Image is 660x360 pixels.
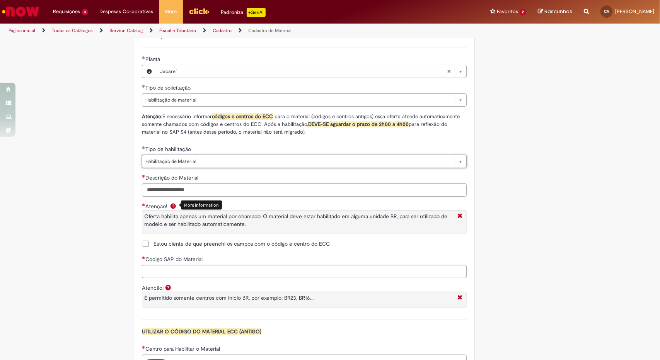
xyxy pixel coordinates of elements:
[153,240,330,248] span: Estou ciente de que preenchi os campos com o código e centro do ECC
[213,27,232,34] a: Cadastro
[52,27,93,34] a: Todos os Catálogos
[142,346,145,349] span: Necessários
[308,121,409,127] strong: DEVE-SE aguardar o prazo de 2h00 a 4h00
[9,27,35,34] a: Página inicial
[142,265,467,278] input: Codigo SAP do Material
[181,200,222,209] div: More information
[165,8,177,15] span: More
[145,256,204,263] span: Codigo SAP do Material
[212,113,273,120] span: códigos e centros do ECC
[53,8,80,15] span: Requisições
[142,65,156,78] button: Planta, Visualizar este registro Jacareí
[145,345,222,352] span: Centro para Habilitar o Material
[142,328,261,335] span: UTILIZAR O CÓDIGO DO MATERIAL ECC (ANTIGO)
[538,8,572,15] a: Rascunhos
[142,113,460,135] span: É necessário informar para o material (códigos e centros antigos) essa oferta atende automaticame...
[189,5,210,17] img: click_logo_yellow_360x200.png
[221,8,266,17] div: Padroniza
[248,27,292,34] a: Cadastro de Material
[145,155,451,168] span: Habilitação de Material
[142,32,206,39] label: Informações de Formulário
[100,8,153,15] span: Despesas Corporativas
[497,8,518,15] span: Favoritos
[142,175,145,178] span: Necessários
[169,203,178,209] span: Ajuda para Atenção!
[159,27,196,34] a: Fiscal e Tributário
[142,85,145,88] span: Obrigatório Preenchido
[160,65,447,78] span: Jacareí
[145,174,200,181] span: Descrição do Material
[544,8,572,15] span: Rascunhos
[145,203,169,210] span: Atenção!
[455,294,464,302] i: Fechar More information Por question_atencao
[142,56,145,59] span: Obrigatório Preenchido
[6,24,434,38] ul: Trilhas de página
[142,256,145,259] span: Necessários
[145,56,162,63] span: Necessários - Planta
[82,9,88,15] span: 3
[520,9,526,15] span: 2
[145,84,192,91] span: Tipo de solicitação
[142,183,467,197] input: Descrição do Material
[144,294,454,302] p: É permitido somente centros com inicio BR, por exemplo: BR23, BR16...
[145,94,451,106] span: Habilitação de material
[142,146,145,149] span: Obrigatório Preenchido
[109,27,143,34] a: Service Catalog
[156,65,466,78] a: JacareíLimpar campo Planta
[1,4,41,19] img: ServiceNow
[604,9,609,14] span: CA
[443,65,455,78] abbr: Limpar campo Planta
[164,284,173,290] span: Ajuda para Atencão!
[142,284,164,291] label: Atencão!
[247,8,266,17] p: +GenAi
[145,146,193,153] span: Tipo de habilitação
[142,113,162,120] strong: Atenção:
[144,212,454,228] p: Oferta habilita apenas um material por chamado. O material deve estar habilitado em alguma unidad...
[142,203,145,206] span: Obrigatório
[455,212,464,221] i: Fechar More information Por question_aten_o
[615,8,654,15] span: [PERSON_NAME]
